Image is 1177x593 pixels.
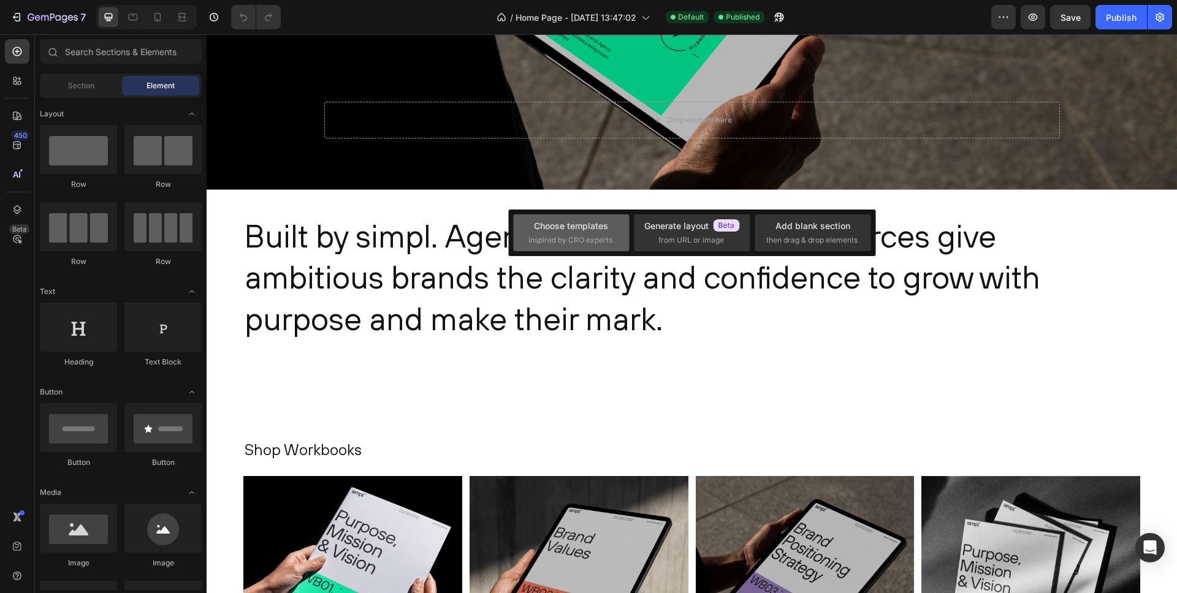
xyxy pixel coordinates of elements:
[207,34,1177,593] iframe: To enrich screen reader interactions, please activate Accessibility in Grammarly extension settings
[124,179,202,190] div: Row
[47,72,110,80] div: Domain Overview
[766,235,858,246] span: then drag & drop elements
[68,80,94,91] span: Section
[5,5,91,29] button: 7
[40,179,117,190] div: Row
[510,11,513,24] span: /
[182,483,202,502] span: Toggle open
[124,557,202,568] div: Image
[40,357,117,368] div: Heading
[135,72,207,80] div: Keywords by Traffic
[40,487,61,498] span: Media
[20,20,29,29] img: logo_orange.svg
[40,39,202,64] input: Search Sections & Elements
[534,219,608,232] div: Choose templates
[80,10,86,25] p: 7
[12,130,29,140] div: 450
[775,219,850,232] div: Add blank section
[644,219,740,232] div: Generate layout
[658,235,724,246] span: from URL or image
[1050,5,1091,29] button: Save
[20,32,29,42] img: website_grey.svg
[231,5,281,29] div: Undo/Redo
[182,382,202,402] span: Toggle open
[37,180,860,307] h2: Built by simpl. Agency, these tools and resources give ambitious brands the clarity and confidenc...
[528,235,612,246] span: inspired by CRO experts
[34,20,60,29] div: v 4.0.25
[182,282,202,301] span: Toggle open
[122,71,132,81] img: tab_keywords_by_traffic_grey.svg
[1061,12,1081,23] span: Save
[32,32,135,42] div: Domain: [DOMAIN_NAME]
[124,357,202,368] div: Text Block
[40,286,55,297] span: Text
[1135,533,1165,562] div: Open Intercom Messenger
[726,12,760,23] span: Published
[124,457,202,468] div: Button
[37,404,934,427] h2: Shop Workbooks
[182,104,202,124] span: Toggle open
[147,80,175,91] span: Element
[1106,11,1137,24] div: Publish
[1095,5,1147,29] button: Publish
[9,224,29,234] div: Beta
[678,12,704,23] span: Default
[40,108,64,119] span: Layout
[40,256,117,267] div: Row
[124,256,202,267] div: Row
[40,457,117,468] div: Button
[33,71,43,81] img: tab_domain_overview_orange.svg
[40,557,117,568] div: Image
[516,11,636,24] span: Home Page - [DATE] 13:47:02
[460,81,525,91] div: Drop element here
[40,387,63,398] span: Button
